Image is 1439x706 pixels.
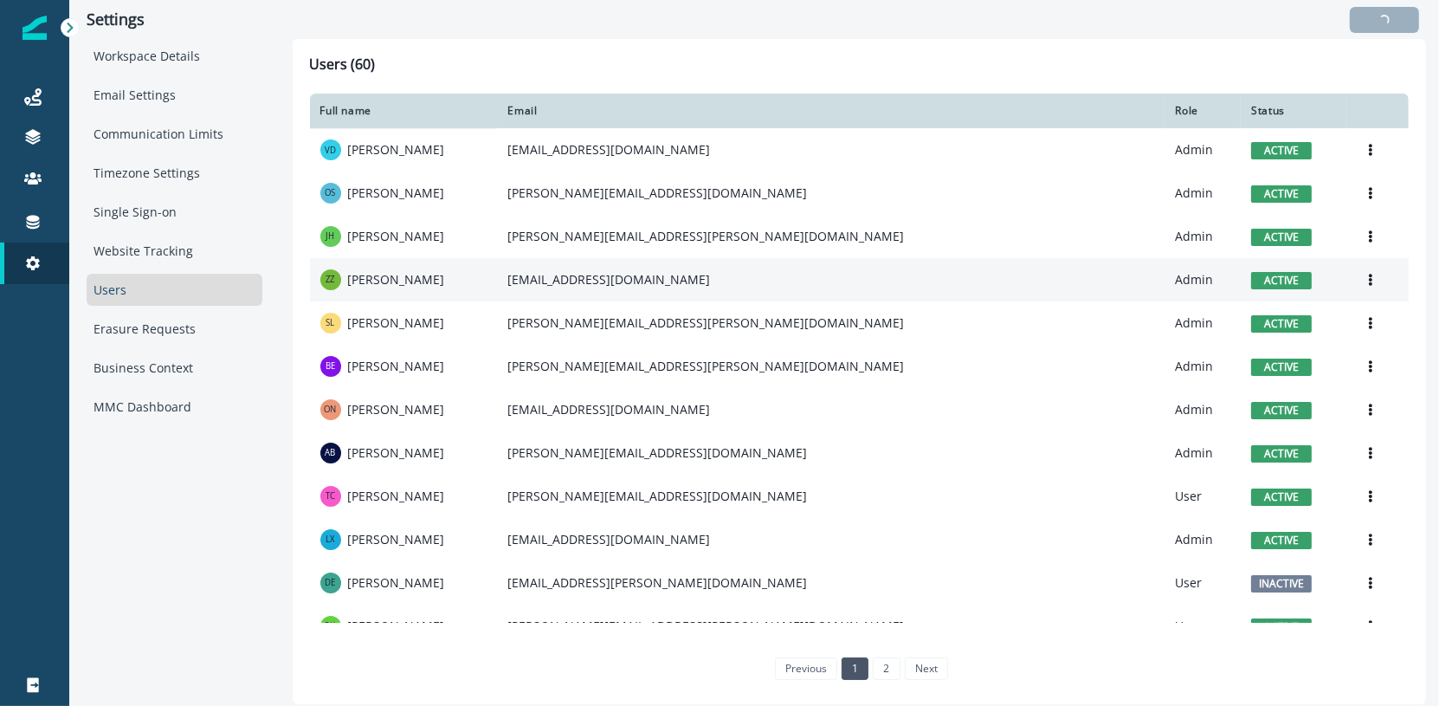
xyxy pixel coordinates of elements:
[1357,527,1384,553] button: Options
[1357,440,1384,466] button: Options
[325,405,337,414] div: Oak Nguyen
[320,104,487,118] div: Full name
[497,518,1165,561] td: [EMAIL_ADDRESS][DOMAIN_NAME]
[905,657,948,680] a: Next page
[1165,431,1241,475] td: Admin
[1165,172,1241,215] td: Admin
[1357,223,1384,249] button: Options
[348,401,445,418] p: [PERSON_NAME]
[87,352,262,384] div: Business Context
[326,362,335,371] div: Bruno Estrella
[23,16,47,40] img: Inflection
[87,40,262,72] div: Workspace Details
[1357,310,1384,336] button: Options
[1165,388,1241,431] td: Admin
[348,574,445,592] p: [PERSON_NAME]
[87,196,262,228] div: Single Sign-on
[507,104,1154,118] div: Email
[348,358,445,375] p: [PERSON_NAME]
[497,431,1165,475] td: [PERSON_NAME][EMAIL_ADDRESS][DOMAIN_NAME]
[1357,180,1384,206] button: Options
[497,475,1165,518] td: [PERSON_NAME][EMAIL_ADDRESS][DOMAIN_NAME]
[87,157,262,189] div: Timezone Settings
[310,56,1410,80] h1: Users (60)
[325,146,336,155] div: Vic Davis
[87,10,262,29] p: Settings
[326,232,335,241] div: Josh Hanson
[1251,272,1312,289] span: active
[497,605,1165,648] td: [PERSON_NAME][EMAIL_ADDRESS][PERSON_NAME][DOMAIN_NAME]
[87,118,262,150] div: Communication Limits
[497,215,1165,258] td: [PERSON_NAME][EMAIL_ADDRESS][PERSON_NAME][DOMAIN_NAME]
[1251,359,1312,376] span: active
[1251,104,1335,118] div: Status
[497,172,1165,215] td: [PERSON_NAME][EMAIL_ADDRESS][DOMAIN_NAME]
[1357,397,1384,423] button: Options
[1165,345,1241,388] td: Admin
[497,561,1165,605] td: [EMAIL_ADDRESS][PERSON_NAME][DOMAIN_NAME]
[1251,229,1312,246] span: active
[348,228,445,245] p: [PERSON_NAME]
[326,622,336,631] div: Peter Kang
[87,235,262,267] div: Website Tracking
[348,185,445,202] p: [PERSON_NAME]
[771,657,949,680] ul: Pagination
[1251,315,1312,333] span: active
[1165,128,1241,172] td: Admin
[1165,605,1241,648] td: User
[1357,613,1384,639] button: Options
[1251,489,1312,506] span: active
[1251,532,1312,549] span: active
[1165,475,1241,518] td: User
[497,258,1165,301] td: [EMAIL_ADDRESS][DOMAIN_NAME]
[348,271,445,288] p: [PERSON_NAME]
[87,79,262,111] div: Email Settings
[497,345,1165,388] td: [PERSON_NAME][EMAIL_ADDRESS][PERSON_NAME][DOMAIN_NAME]
[326,492,335,501] div: Thomas Colitsas
[1165,518,1241,561] td: Admin
[1251,142,1312,159] span: active
[348,141,445,159] p: [PERSON_NAME]
[1251,185,1312,203] span: active
[1165,215,1241,258] td: Admin
[326,189,336,198] div: Osman Sheikhnureldin
[87,391,262,423] div: MMC Dashboard
[1251,445,1312,463] span: active
[1357,137,1384,163] button: Options
[87,274,262,306] div: Users
[1357,570,1384,596] button: Options
[326,319,335,327] div: Sara Lundberg
[873,657,900,680] a: Page 2
[497,128,1165,172] td: [EMAIL_ADDRESS][DOMAIN_NAME]
[348,488,445,505] p: [PERSON_NAME]
[326,579,336,587] div: Dara Ewing
[348,314,445,332] p: [PERSON_NAME]
[1251,402,1312,419] span: active
[348,531,445,548] p: [PERSON_NAME]
[1165,258,1241,301] td: Admin
[326,535,335,544] div: Lelu Xu
[842,657,868,680] a: Page 1 is your current page
[1175,104,1230,118] div: Role
[87,313,262,345] div: Erasure Requests
[497,388,1165,431] td: [EMAIL_ADDRESS][DOMAIN_NAME]
[1357,483,1384,509] button: Options
[348,618,445,635] p: [PERSON_NAME]
[348,444,445,462] p: [PERSON_NAME]
[326,449,336,457] div: Aaron Bird
[497,301,1165,345] td: [PERSON_NAME][EMAIL_ADDRESS][PERSON_NAME][DOMAIN_NAME]
[1357,267,1384,293] button: Options
[1251,575,1312,593] span: inactive
[1165,561,1241,605] td: User
[1165,301,1241,345] td: Admin
[1357,353,1384,379] button: Options
[326,275,335,284] div: Zona Zhang
[1251,619,1312,636] span: active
